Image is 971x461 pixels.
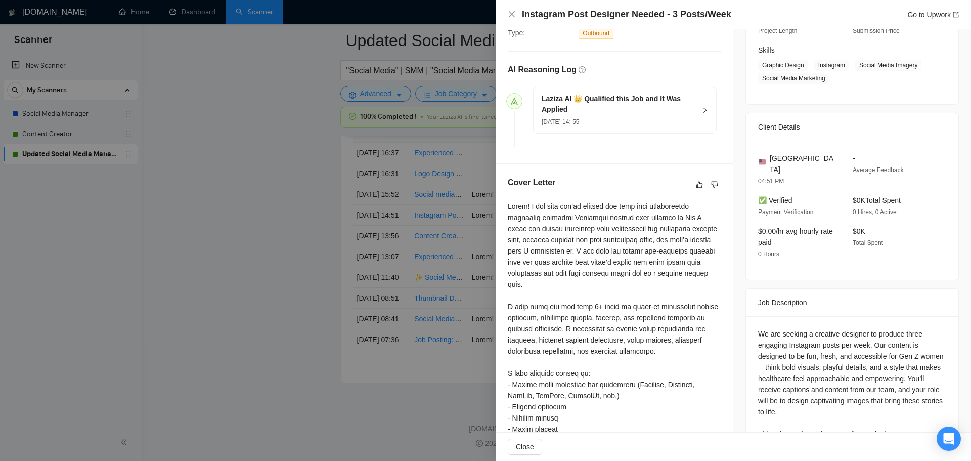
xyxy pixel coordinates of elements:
img: 🇺🇸 [759,158,766,165]
span: $0.00/hr avg hourly rate paid [758,227,833,246]
span: Total Spent [853,239,883,246]
span: dislike [711,181,718,189]
span: Project Length [758,27,797,34]
span: - [853,154,855,162]
span: $0K Total Spent [853,196,901,204]
span: send [511,98,518,105]
span: $0K [853,227,865,235]
span: 04:51 PM [758,178,784,185]
span: 0 Hires, 0 Active [853,208,897,216]
span: 0 Hours [758,250,779,258]
span: Social Media Imagery [855,60,921,71]
span: Type: [508,29,525,37]
span: Skills [758,46,775,54]
span: [DATE] 14: 55 [542,118,579,125]
span: [GEOGRAPHIC_DATA] [770,153,836,175]
h4: Instagram Post Designer Needed - 3 Posts/Week [522,8,731,21]
a: Go to Upworkexport [907,11,959,19]
span: like [696,181,703,189]
span: close [508,10,516,18]
h5: Laziza AI 👑 Qualified this Job and It Was Applied [542,94,696,115]
span: Instagram [814,60,849,71]
span: right [702,107,708,113]
div: Open Intercom Messenger [937,427,961,451]
span: ✅ Verified [758,196,792,204]
h5: Cover Letter [508,177,555,189]
span: Graphic Design [758,60,808,71]
span: Close [516,441,534,452]
h5: AI Reasoning Log [508,64,577,76]
div: Job Description [758,289,946,316]
span: export [953,12,959,18]
button: Close [508,10,516,19]
div: Client Details [758,113,946,141]
span: Social Media Marketing [758,73,829,84]
span: Payment Verification [758,208,813,216]
button: Close [508,439,542,455]
button: like [693,179,705,191]
span: question-circle [579,66,586,73]
span: Submission Price [853,27,900,34]
span: Outbound [579,28,613,39]
button: dislike [709,179,721,191]
span: Average Feedback [853,166,904,174]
